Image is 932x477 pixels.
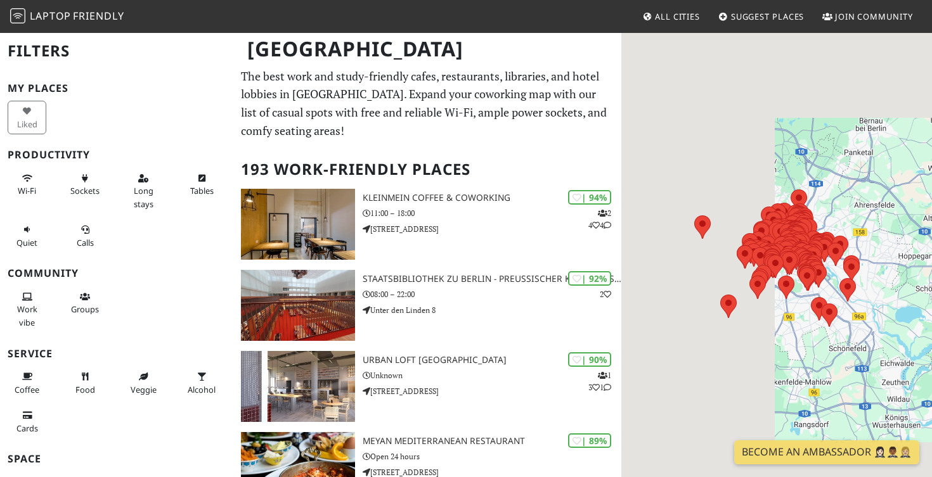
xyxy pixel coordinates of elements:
button: Work vibe [8,286,46,333]
span: Veggie [131,384,157,395]
span: Credit cards [16,423,38,434]
p: Unknown [363,369,621,381]
img: LaptopFriendly [10,8,25,23]
button: Groups [66,286,105,320]
div: | 92% [568,271,611,286]
h2: 193 Work-Friendly Places [241,150,614,189]
a: Suggest Places [713,5,810,28]
span: Alcohol [188,384,216,395]
span: Stable Wi-Fi [18,185,36,196]
a: All Cities [637,5,705,28]
h3: URBAN LOFT [GEOGRAPHIC_DATA] [363,355,621,366]
img: URBAN LOFT Berlin [241,351,355,422]
p: The best work and study-friendly cafes, restaurants, libraries, and hotel lobbies in [GEOGRAPHIC_... [241,67,614,140]
button: Veggie [124,366,163,400]
button: Calls [66,219,105,253]
a: URBAN LOFT Berlin | 90% 131 URBAN LOFT [GEOGRAPHIC_DATA] Unknown [STREET_ADDRESS] [233,351,622,422]
p: [STREET_ADDRESS] [363,385,621,397]
h3: Staatsbibliothek zu Berlin - Preußischer Kulturbesitz [363,274,621,284]
span: Group tables [71,303,99,315]
div: | 89% [568,433,611,448]
p: 2 [600,288,611,300]
h3: My Places [8,82,226,94]
h3: Productivity [8,149,226,161]
p: 11:00 – 18:00 [363,207,621,219]
a: LaptopFriendly LaptopFriendly [10,6,124,28]
p: 2 4 4 [588,207,611,231]
a: Staatsbibliothek zu Berlin - Preußischer Kulturbesitz | 92% 2 Staatsbibliothek zu Berlin - Preußi... [233,270,622,341]
div: | 90% [568,352,611,367]
span: Coffee [15,384,39,395]
span: Quiet [16,237,37,248]
a: Join Community [817,5,918,28]
button: Long stays [124,168,163,214]
span: Suggest Places [731,11,805,22]
button: Coffee [8,366,46,400]
a: Become an Ambassador 🤵🏻‍♀️🤵🏾‍♂️🤵🏼‍♀️ [734,440,919,464]
span: Work-friendly tables [190,185,214,196]
h3: Space [8,453,226,465]
p: [STREET_ADDRESS] [363,223,621,235]
img: Staatsbibliothek zu Berlin - Preußischer Kulturbesitz [241,270,355,341]
span: People working [17,303,37,328]
button: Tables [183,168,221,201]
button: Sockets [66,168,105,201]
p: Open 24 hours [363,450,621,462]
button: Cards [8,405,46,438]
div: | 94% [568,190,611,205]
button: Quiet [8,219,46,253]
button: Alcohol [183,366,221,400]
h3: KleinMein Coffee & Coworking [363,193,621,203]
span: Long stays [134,185,153,209]
span: Food [75,384,95,395]
span: Laptop [30,9,71,23]
span: Join Community [835,11,913,22]
h1: [GEOGRAPHIC_DATA] [237,32,619,67]
img: KleinMein Coffee & Coworking [241,189,355,260]
h3: Community [8,267,226,279]
h2: Filters [8,32,226,70]
span: Friendly [73,9,124,23]
p: Unter den Linden 8 [363,304,621,316]
h3: Meyan Mediterranean Restaurant [363,436,621,447]
span: Power sockets [70,185,100,196]
span: All Cities [655,11,700,22]
p: 08:00 – 22:00 [363,288,621,300]
span: Video/audio calls [77,237,94,248]
button: Wi-Fi [8,168,46,201]
button: Food [66,366,105,400]
p: 1 3 1 [588,369,611,393]
h3: Service [8,348,226,360]
a: KleinMein Coffee & Coworking | 94% 244 KleinMein Coffee & Coworking 11:00 – 18:00 [STREET_ADDRESS] [233,189,622,260]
